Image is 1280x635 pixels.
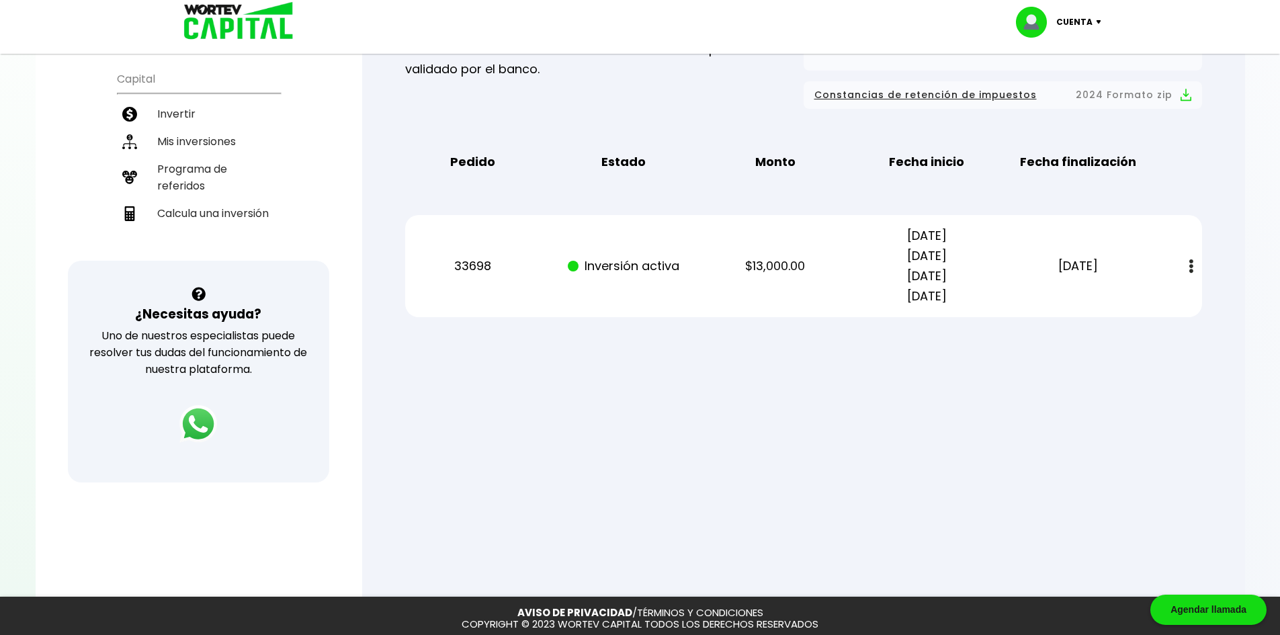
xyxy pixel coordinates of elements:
p: 33698 [409,256,536,276]
img: inversiones-icon.6695dc30.svg [122,134,137,149]
a: Calcula una inversión [117,200,280,227]
p: / [517,607,763,619]
ul: Capital [117,64,280,261]
a: TÉRMINOS Y CONDICIONES [637,605,763,620]
b: Fecha inicio [889,152,964,172]
a: AVISO DE PRIVACIDAD [517,605,632,620]
b: Fecha finalización [1020,152,1136,172]
b: Estado [601,152,646,172]
p: $13,000.00 [712,256,839,276]
p: [DATE] [DATE] [DATE] [DATE] [863,226,990,306]
img: invertir-icon.b3b967d7.svg [122,107,137,122]
a: Invertir [117,100,280,128]
img: icon-down [1093,20,1111,24]
img: recomiendanos-icon.9b8e9327.svg [122,170,137,185]
p: [DATE] [1015,256,1142,276]
a: Programa de referidos [117,155,280,200]
b: Monto [755,152,796,172]
p: COPYRIGHT © 2023 WORTEV CAPITAL TODOS LOS DERECHOS RESERVADOS [462,619,818,630]
button: Constancias de retención de impuestos2024 Formato zip [814,87,1191,103]
img: profile-image [1016,7,1056,38]
b: Pedido [450,152,495,172]
img: logos_whatsapp-icon.242b2217.svg [179,405,217,443]
img: calculadora-icon.17d418c4.svg [122,206,137,221]
p: Inversión activa [560,256,688,276]
a: Mis inversiones [117,128,280,155]
span: Constancias de retención de impuestos [814,87,1037,103]
p: Cuenta [1056,12,1093,32]
p: Uno de nuestros especialistas puede resolver tus dudas del funcionamiento de nuestra plataforma. [85,327,312,378]
h3: ¿Necesitas ayuda? [135,304,261,324]
div: Agendar llamada [1150,595,1267,625]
